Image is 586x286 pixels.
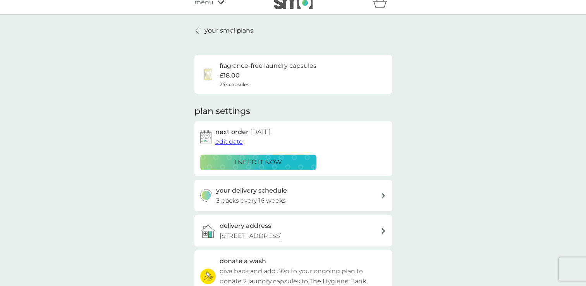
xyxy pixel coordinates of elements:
p: £18.00 [220,71,240,81]
p: your smol plans [204,26,253,36]
button: i need it now [200,155,316,170]
a: delivery address[STREET_ADDRESS] [194,215,392,246]
span: edit date [215,138,243,145]
span: 24x capsules [220,81,249,88]
button: edit date [215,137,243,147]
h6: fragrance-free laundry capsules [220,61,316,71]
h2: plan settings [194,105,250,117]
h2: next order [215,127,271,137]
h3: donate a wash [220,256,266,266]
h3: your delivery schedule [216,186,287,196]
span: [DATE] [250,128,271,136]
a: your smol plans [194,26,253,36]
h3: delivery address [220,221,271,231]
button: your delivery schedule3 packs every 16 weeks [194,180,392,211]
p: [STREET_ADDRESS] [220,231,282,241]
img: fragrance-free laundry capsules [200,67,216,82]
p: i need it now [234,157,282,167]
p: 3 packs every 16 weeks [216,196,286,206]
